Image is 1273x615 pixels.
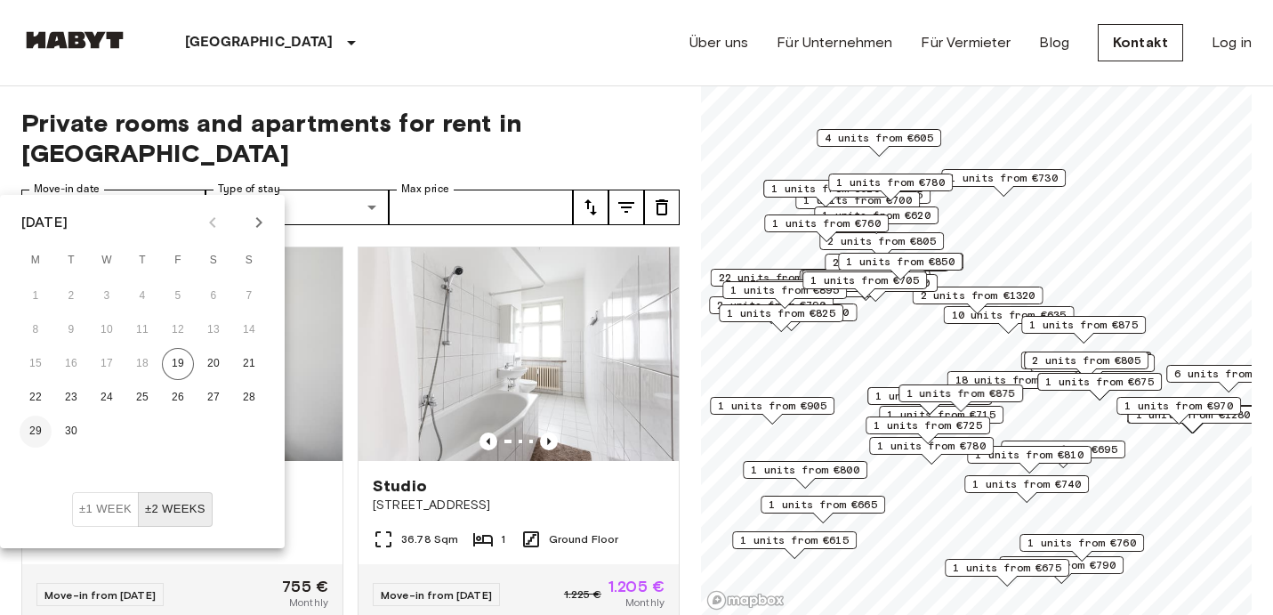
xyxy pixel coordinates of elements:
a: Für Unternehmen [777,32,892,53]
a: Blog [1039,32,1069,53]
button: 26 [162,382,194,414]
button: tune [608,190,644,225]
span: Wednesday [91,243,123,279]
div: Map marker [1021,316,1146,344]
button: 30 [55,416,87,448]
div: Map marker [763,180,888,207]
div: Map marker [719,304,843,332]
div: Move In Flexibility [72,492,213,527]
span: 1 units from €790 [1007,557,1116,573]
a: Über uns [689,32,748,53]
span: 1 units from €730 [949,170,1058,186]
a: Für Vermieter [921,32,1011,53]
span: Monthly [625,595,665,611]
button: tune [644,190,680,225]
span: 1 units from €615 [740,532,849,548]
span: 1 units from €620 [771,181,880,197]
div: Map marker [1001,441,1125,468]
div: Map marker [743,461,867,489]
img: Habyt [21,31,128,49]
span: 1 units from €675 [1045,374,1154,390]
div: Map marker [800,270,931,297]
div: Map marker [869,437,994,465]
span: [STREET_ADDRESS] [373,497,665,514]
div: Map marker [941,169,1066,197]
button: tune [573,190,608,225]
span: Move-in from [DATE] [44,588,156,602]
div: Map marker [727,303,858,331]
span: 1 units from €850 [846,254,955,270]
button: 22 [20,382,52,414]
button: ±1 week [72,492,139,527]
button: 24 [91,382,123,414]
label: Move-in date [34,182,100,197]
span: 1.225 € [564,587,601,603]
span: 1 units from €895 [730,282,839,298]
span: 1 units from €760 [772,215,881,231]
div: Map marker [913,287,1043,314]
div: Map marker [1024,352,1148,379]
span: Tuesday [55,243,87,279]
button: 28 [233,382,265,414]
span: 1 units from €1200 [735,304,850,320]
span: 3 units from €655 [810,271,918,287]
img: Marketing picture of unit DE-01-030-001-01H [359,247,679,461]
span: 1 units from €875 [1029,317,1138,333]
span: 1 units from €800 [751,462,859,478]
div: Map marker [1019,534,1144,562]
span: Ground Floor [549,531,619,547]
div: Map marker [999,556,1124,584]
div: Map marker [825,254,949,281]
div: Map marker [732,531,857,559]
div: Map marker [710,397,834,425]
div: Map marker [947,371,1078,399]
div: Map marker [898,384,1023,412]
span: 1 units from €810 [975,447,1084,463]
div: Map marker [819,232,944,260]
button: 23 [55,382,87,414]
p: [GEOGRAPHIC_DATA] [185,32,334,53]
span: 1 units from €665 [769,497,877,513]
div: Map marker [866,417,990,444]
span: 1 units from €705 [810,272,919,288]
span: 1 units from €780 [877,438,986,454]
div: Map marker [709,296,834,324]
span: 4 units from €605 [825,130,933,146]
a: Log in [1212,32,1252,53]
span: 1 units from €780 [836,174,945,190]
label: Max price [401,182,449,197]
button: Previous image [540,433,558,450]
span: Thursday [126,243,158,279]
div: Map marker [755,279,880,307]
a: Mapbox logo [706,590,785,611]
div: Map marker [964,475,1089,503]
span: 1 units from €740 [972,476,1081,492]
span: 1 units from €620 [822,207,931,223]
span: 1 units from €905 [718,398,826,414]
div: Map marker [945,559,1069,587]
span: 1 units from €725 [874,417,982,433]
div: Map marker [1021,352,1152,379]
span: 2 units from €1320 [921,287,1035,303]
button: 21 [233,348,265,380]
button: Next month [244,207,274,238]
span: Monday [20,243,52,279]
span: 1 units from €760 [1027,535,1136,551]
span: 1 units from €835 [875,388,984,404]
span: 1 units from €675 [953,560,1061,576]
button: ±2 weeks [138,492,213,527]
button: Previous image [479,433,497,450]
div: Map marker [761,496,885,523]
div: Map marker [814,206,939,234]
span: 1.205 € [608,579,665,595]
span: Monthly [289,595,328,611]
span: 1 [501,531,505,547]
span: 4 units from €665 [763,280,872,296]
div: Map marker [764,214,889,242]
span: 2 units from €805 [827,233,936,249]
div: Map marker [967,446,1092,473]
span: 2 units from €790 [717,297,826,313]
div: Map marker [711,269,842,296]
div: Map marker [1037,373,1162,401]
div: Map marker [817,129,941,157]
